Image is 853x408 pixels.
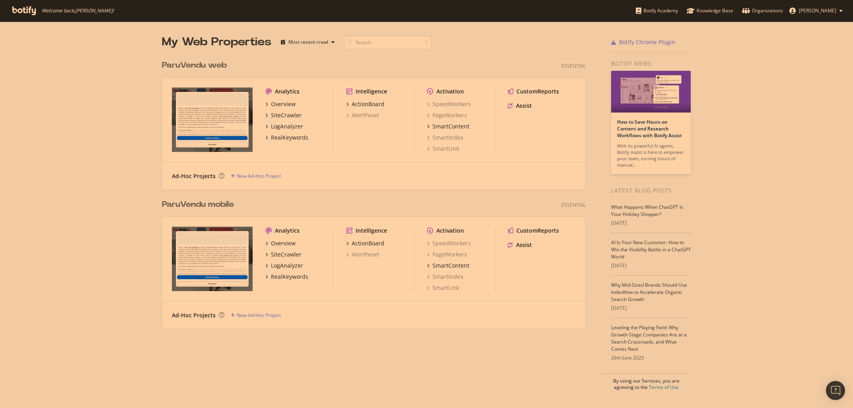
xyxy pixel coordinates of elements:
a: AlertPanel [346,251,379,258]
a: PageWorkers [427,251,467,258]
a: Overview [265,239,296,247]
a: SmartLink [427,284,459,292]
div: Botify Academy [636,7,678,15]
a: New Ad-Hoc Project [231,312,281,319]
div: ParuVendu web [162,60,227,71]
div: RealKeywords [271,134,308,142]
a: Overview [265,100,296,108]
a: SmartContent [427,122,469,130]
div: LogAnalyzer [271,262,303,270]
div: Essential [561,62,586,69]
a: SpeedWorkers [427,239,471,247]
div: Intelligence [356,87,387,95]
div: SiteCrawler [271,111,302,119]
div: ActionBoard [352,239,384,247]
a: Why Mid-Sized Brands Should Use IndexNow to Accelerate Organic Search Growth [611,282,687,303]
div: By using our Services, you are agreeing to the [601,373,691,391]
a: Botify Chrome Plugin [611,38,675,46]
span: Sabrina Colmant [799,7,836,14]
div: My Web Properties [162,34,271,50]
div: Latest Blog Posts [611,186,691,195]
a: LogAnalyzer [265,122,303,130]
a: LogAnalyzer [265,262,303,270]
a: CustomReports [508,87,559,95]
div: Overview [271,239,296,247]
div: [DATE] [611,220,691,227]
a: SmartIndex [427,134,463,142]
img: How to Save Hours on Content and Research Workflows with Botify Assist [611,71,691,113]
div: ActionBoard [352,100,384,108]
div: ParuVendu mobile [162,199,234,210]
a: Assist [508,102,532,110]
div: Knowledge Base [687,7,733,15]
a: RealKeywords [265,134,308,142]
a: AlertPanel [346,111,379,119]
img: www.paruvendu.fr [172,227,253,291]
a: What Happens When ChatGPT Is Your Holiday Shopper? [611,204,683,218]
div: Most recent crawl [288,40,328,45]
div: grid [162,50,592,328]
div: Activation [436,227,464,235]
div: With its powerful AI agents, Botify Assist is here to empower your team, turning hours of manual… [617,143,685,168]
a: ParuVendu mobile [162,199,237,210]
div: Organizations [742,7,783,15]
div: SiteCrawler [271,251,302,258]
div: Open Intercom Messenger [826,381,845,400]
div: SmartContent [432,262,469,270]
div: 26th June 2025 [611,354,691,361]
div: [DATE] [611,305,691,312]
div: LogAnalyzer [271,122,303,130]
a: How to Save Hours on Content and Research Workflows with Botify Assist [617,119,682,139]
a: SmartLink [427,145,459,153]
div: New Ad-Hoc Project [237,312,281,319]
a: Leveling the Playing Field: Why Growth-Stage Companies Are at a Search Crossroads, and What Comes... [611,324,687,352]
a: CustomReports [508,227,559,235]
div: Overview [271,100,296,108]
button: [PERSON_NAME] [783,4,849,17]
a: ActionBoard [346,100,384,108]
a: RealKeywords [265,273,308,281]
a: Terms of Use [649,384,679,391]
a: ParuVendu web [162,60,230,71]
a: AI Is Your New Customer: How to Win the Visibility Battle in a ChatGPT World [611,239,691,260]
div: Activation [436,87,464,95]
div: Botify Chrome Plugin [619,38,675,46]
a: Assist [508,241,532,249]
div: SmartContent [432,122,469,130]
a: SiteCrawler [265,111,302,119]
div: [DATE] [611,262,691,269]
a: SmartContent [427,262,469,270]
div: Assist [516,241,532,249]
div: CustomReports [516,87,559,95]
div: Intelligence [356,227,387,235]
a: PageWorkers [427,111,467,119]
div: Ad-Hoc Projects [172,311,216,319]
a: ActionBoard [346,239,384,247]
div: Ad-Hoc Projects [172,172,216,180]
a: SmartIndex [427,273,463,281]
div: CustomReports [516,227,559,235]
button: Most recent crawl [278,36,338,49]
a: SiteCrawler [265,251,302,258]
div: New Ad-Hoc Project [237,173,281,179]
span: Welcome back, [PERSON_NAME] ! [42,8,114,14]
div: Analytics [275,87,300,95]
div: Assist [516,102,532,110]
a: New Ad-Hoc Project [231,173,281,179]
div: Botify news [611,59,691,68]
a: SpeedWorkers [427,100,471,108]
div: Essential [561,202,586,208]
div: Analytics [275,227,300,235]
input: Search [344,35,432,49]
div: RealKeywords [271,273,308,281]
